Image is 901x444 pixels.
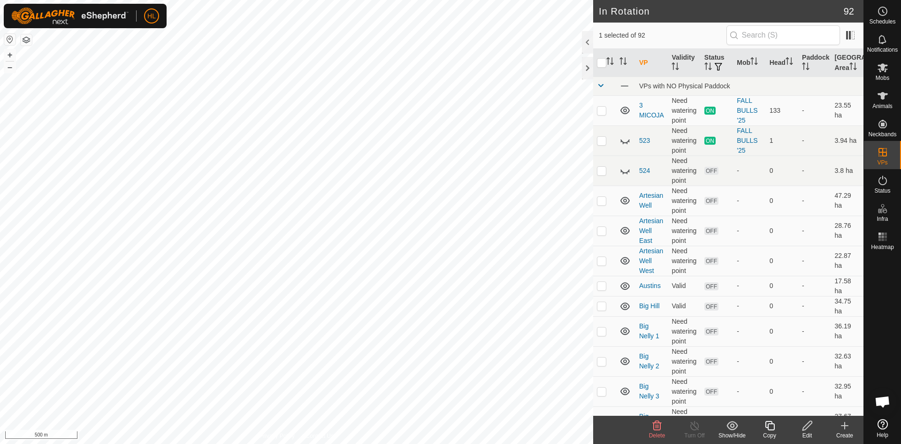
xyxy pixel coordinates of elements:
td: - [798,406,831,436]
td: Need watering point [668,156,700,186]
span: Neckbands [868,132,896,137]
div: Edit [788,431,826,440]
a: 3 MICOJA [639,101,664,119]
td: 36.19 ha [831,316,863,346]
a: Artesian Well West [639,247,663,274]
td: Need watering point [668,316,700,346]
span: Infra [877,216,888,222]
span: ON [704,107,716,115]
span: OFF [704,358,718,366]
td: 0 [766,156,798,186]
span: Animals [872,103,893,109]
p-sorticon: Activate to sort [802,64,809,71]
div: - [737,226,762,236]
span: OFF [704,197,718,205]
td: Valid [668,296,700,316]
td: 0 [766,276,798,296]
a: Big Nelly 3 [639,382,659,400]
p-sorticon: Activate to sort [619,59,627,66]
td: - [798,125,831,156]
td: 47.29 ha [831,186,863,216]
span: OFF [704,327,718,335]
span: Help [877,432,888,438]
td: 0 [766,406,798,436]
p-sorticon: Activate to sort [786,59,793,66]
p-sorticon: Activate to sort [704,64,712,71]
h2: In Rotation [599,6,844,17]
td: 0 [766,346,798,376]
a: Big Nelly 2 [639,352,659,370]
p-sorticon: Activate to sort [606,59,614,66]
p-sorticon: Activate to sort [672,64,679,71]
button: Reset Map [4,34,15,45]
a: 523 [639,137,650,144]
td: 1 [766,125,798,156]
td: - [798,296,831,316]
div: Turn Off [676,431,713,440]
span: Status [874,188,890,194]
td: 133 [766,95,798,125]
td: 0 [766,316,798,346]
a: Contact Us [306,432,334,440]
div: Create [826,431,863,440]
div: Show/Hide [713,431,751,440]
td: Need watering point [668,376,700,406]
a: Austins [639,282,661,289]
div: VPs with NO Physical Paddock [639,82,860,90]
td: Need watering point [668,125,700,156]
span: VPs [877,160,887,165]
div: Copy [751,431,788,440]
td: 28.76 ha [831,216,863,246]
td: 23.55 ha [831,95,863,125]
div: FALL BULLS '25 [737,96,762,125]
a: Artesian Well [639,192,663,209]
td: Valid [668,276,700,296]
span: OFF [704,303,718,311]
div: - [737,281,762,291]
a: Big Nelly 4 [639,413,659,430]
span: Notifications [867,47,898,53]
td: 27.67 ha [831,406,863,436]
td: 0 [766,246,798,276]
span: Mobs [876,75,889,81]
a: Artesian Well East [639,217,663,244]
div: - [737,256,762,266]
td: - [798,376,831,406]
span: OFF [704,257,718,265]
td: 0 [766,296,798,316]
button: Map Layers [21,34,32,46]
span: Schedules [869,19,895,24]
td: 3.94 ha [831,125,863,156]
td: 32.63 ha [831,346,863,376]
td: Need watering point [668,346,700,376]
th: [GEOGRAPHIC_DATA] Area [831,49,863,77]
td: 0 [766,186,798,216]
a: 524 [639,167,650,174]
div: - [737,301,762,311]
div: - [737,327,762,336]
span: OFF [704,227,718,235]
th: Status [701,49,733,77]
a: Big Hill [639,302,660,310]
td: 0 [766,376,798,406]
td: - [798,216,831,246]
span: OFF [704,388,718,396]
td: - [798,276,831,296]
a: Help [864,415,901,442]
td: 34.75 ha [831,296,863,316]
td: Need watering point [668,95,700,125]
th: Paddock [798,49,831,77]
td: Need watering point [668,216,700,246]
td: Need watering point [668,186,700,216]
th: VP [635,49,668,77]
img: Gallagher Logo [11,8,129,24]
span: OFF [704,167,718,175]
td: Need watering point [668,406,700,436]
td: 0 [766,216,798,246]
div: - [737,357,762,366]
button: + [4,49,15,61]
td: 3.8 ha [831,156,863,186]
th: Validity [668,49,700,77]
button: – [4,62,15,73]
div: - [737,387,762,397]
